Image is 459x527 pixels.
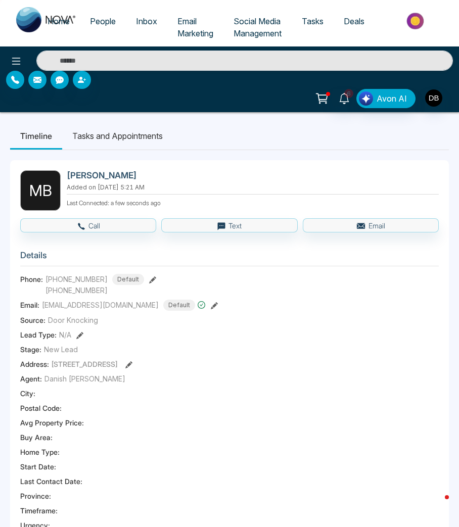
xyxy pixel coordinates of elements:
img: User Avatar [425,89,442,107]
span: [EMAIL_ADDRESS][DOMAIN_NAME] [42,300,159,310]
button: Avon AI [356,89,416,108]
p: Last Connected: a few seconds ago [67,197,439,208]
span: Last Contact Date : [20,476,82,487]
span: Home [48,16,70,26]
span: New Lead [44,344,78,355]
span: N/A [59,329,71,340]
span: Buy Area : [20,432,53,443]
span: Avon AI [377,92,407,105]
a: Tasks [292,12,334,31]
span: [PHONE_NUMBER] [45,274,108,284]
span: Default [163,300,195,311]
span: Start Date : [20,461,56,472]
button: Email [303,218,439,232]
span: City : [20,388,35,399]
h3: Details [20,250,439,266]
a: Social Media Management [223,12,292,43]
a: Inbox [126,12,167,31]
span: Default [112,274,144,285]
a: Deals [334,12,375,31]
button: Text [161,218,297,232]
span: Social Media Management [234,16,282,38]
span: Province : [20,491,51,501]
span: Stage: [20,344,41,355]
p: Added on [DATE] 5:21 AM [67,183,439,192]
span: Avg Property Price : [20,417,84,428]
span: Postal Code : [20,403,62,413]
span: Lead Type: [20,329,57,340]
span: People [90,16,116,26]
span: Home Type : [20,447,60,457]
span: Source: [20,315,45,325]
a: People [80,12,126,31]
li: Tasks and Appointments [62,122,173,150]
a: Home [37,12,80,31]
span: Inbox [136,16,157,26]
span: Email Marketing [177,16,213,38]
iframe: Intercom live chat [425,493,449,517]
span: Timeframe : [20,505,58,516]
span: Phone: [20,274,43,284]
span: Door Knocking [48,315,98,325]
li: Timeline [10,122,62,150]
span: [PHONE_NUMBER] [45,285,144,296]
span: Email: [20,300,39,310]
h2: [PERSON_NAME] [67,170,435,180]
span: [STREET_ADDRESS] [51,360,118,368]
span: Danish [PERSON_NAME] [44,373,125,384]
span: 6 [344,89,353,98]
a: 6 [332,89,356,107]
a: Email Marketing [167,12,223,43]
img: Lead Flow [359,91,373,106]
button: Call [20,218,156,232]
span: Deals [344,16,364,26]
span: Agent: [20,373,42,384]
span: Tasks [302,16,324,26]
img: Market-place.gif [380,10,453,32]
img: Nova CRM Logo [16,7,77,32]
span: Address: [20,359,118,369]
div: M B [20,170,61,211]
